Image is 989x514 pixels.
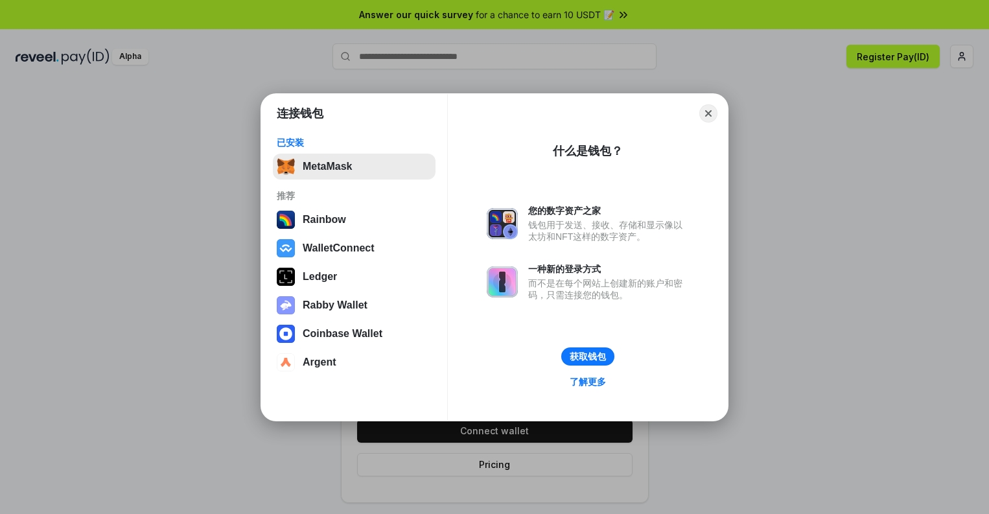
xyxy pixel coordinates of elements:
div: 您的数字资产之家 [528,205,689,216]
div: Coinbase Wallet [303,328,382,340]
img: svg+xml,%3Csvg%20xmlns%3D%22http%3A%2F%2Fwww.w3.org%2F2000%2Fsvg%22%20fill%3D%22none%22%20viewBox... [487,266,518,298]
img: svg+xml,%3Csvg%20xmlns%3D%22http%3A%2F%2Fwww.w3.org%2F2000%2Fsvg%22%20fill%3D%22none%22%20viewBox... [277,296,295,314]
div: Argent [303,356,336,368]
button: MetaMask [273,154,436,180]
img: svg+xml,%3Csvg%20xmlns%3D%22http%3A%2F%2Fwww.w3.org%2F2000%2Fsvg%22%20fill%3D%22none%22%20viewBox... [487,208,518,239]
button: Ledger [273,264,436,290]
div: Rainbow [303,214,346,226]
div: WalletConnect [303,242,375,254]
img: svg+xml,%3Csvg%20fill%3D%22none%22%20height%3D%2233%22%20viewBox%3D%220%200%2035%2033%22%20width%... [277,158,295,176]
button: Coinbase Wallet [273,321,436,347]
h1: 连接钱包 [277,106,323,121]
button: Rainbow [273,207,436,233]
img: svg+xml,%3Csvg%20width%3D%2228%22%20height%3D%2228%22%20viewBox%3D%220%200%2028%2028%22%20fill%3D... [277,239,295,257]
img: svg+xml,%3Csvg%20width%3D%22120%22%20height%3D%22120%22%20viewBox%3D%220%200%20120%20120%22%20fil... [277,211,295,229]
div: Rabby Wallet [303,299,367,311]
div: 推荐 [277,190,432,202]
a: 了解更多 [562,373,614,390]
div: 获取钱包 [570,351,606,362]
img: svg+xml,%3Csvg%20xmlns%3D%22http%3A%2F%2Fwww.w3.org%2F2000%2Fsvg%22%20width%3D%2228%22%20height%3... [277,268,295,286]
button: Close [699,104,717,123]
div: 什么是钱包？ [553,143,623,159]
div: 而不是在每个网站上创建新的账户和密码，只需连接您的钱包。 [528,277,689,301]
div: Ledger [303,271,337,283]
div: 钱包用于发送、接收、存储和显示像以太坊和NFT这样的数字资产。 [528,219,689,242]
button: WalletConnect [273,235,436,261]
img: svg+xml,%3Csvg%20width%3D%2228%22%20height%3D%2228%22%20viewBox%3D%220%200%2028%2028%22%20fill%3D... [277,325,295,343]
div: MetaMask [303,161,352,172]
button: Rabby Wallet [273,292,436,318]
div: 已安装 [277,137,432,148]
img: svg+xml,%3Csvg%20width%3D%2228%22%20height%3D%2228%22%20viewBox%3D%220%200%2028%2028%22%20fill%3D... [277,353,295,371]
button: 获取钱包 [561,347,614,366]
div: 了解更多 [570,376,606,388]
button: Argent [273,349,436,375]
div: 一种新的登录方式 [528,263,689,275]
